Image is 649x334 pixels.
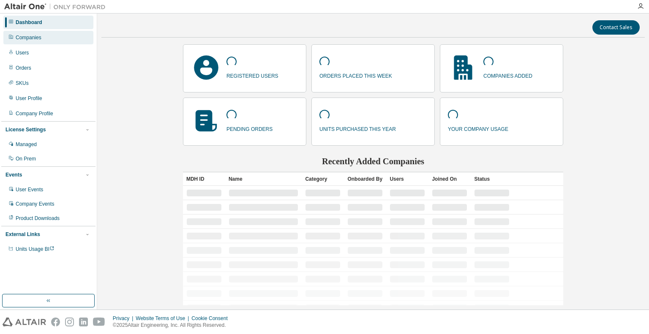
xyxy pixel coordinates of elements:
[16,155,36,162] div: On Prem
[16,49,29,56] div: Users
[16,186,43,193] div: User Events
[16,141,37,148] div: Managed
[16,19,42,26] div: Dashboard
[432,172,467,186] div: Joined On
[483,70,532,80] p: companies added
[51,318,60,326] img: facebook.svg
[16,246,55,252] span: Units Usage BI
[16,34,41,41] div: Companies
[305,172,341,186] div: Category
[226,70,278,80] p: registered users
[79,318,88,326] img: linkedin.svg
[226,123,273,133] p: pending orders
[16,65,31,71] div: Orders
[16,215,60,222] div: Product Downloads
[592,20,640,35] button: Contact Sales
[65,318,74,326] img: instagram.svg
[16,95,42,102] div: User Profile
[183,156,563,167] h2: Recently Added Companies
[319,70,392,80] p: orders placed this week
[16,110,53,117] div: Company Profile
[4,3,110,11] img: Altair One
[319,123,396,133] p: units purchased this year
[390,172,425,186] div: Users
[448,123,508,133] p: your company usage
[474,172,510,186] div: Status
[136,315,191,322] div: Website Terms of Use
[16,80,29,87] div: SKUs
[347,172,383,186] div: Onboarded By
[191,315,232,322] div: Cookie Consent
[5,126,46,133] div: License Settings
[186,172,222,186] div: MDH ID
[3,318,46,326] img: altair_logo.svg
[5,231,40,238] div: External Links
[113,322,233,329] p: © 2025 Altair Engineering, Inc. All Rights Reserved.
[16,201,54,207] div: Company Events
[229,172,299,186] div: Name
[93,318,105,326] img: youtube.svg
[113,315,136,322] div: Privacy
[5,171,22,178] div: Events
